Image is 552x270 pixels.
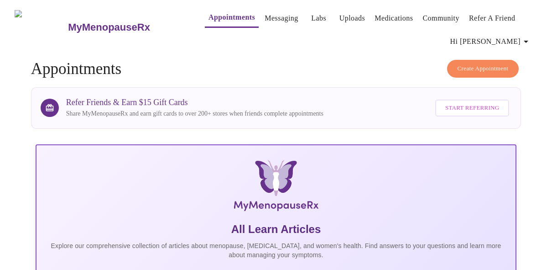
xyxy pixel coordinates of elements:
h3: MyMenopauseRx [68,21,150,33]
a: Start Referring [433,95,511,121]
button: Labs [304,9,333,27]
a: Messaging [265,12,298,25]
h4: Appointments [31,60,521,78]
a: MyMenopauseRx [67,11,187,43]
h3: Refer Friends & Earn $15 Gift Cards [66,98,323,107]
span: Hi [PERSON_NAME] [450,35,531,48]
img: MyMenopauseRx Logo [116,160,436,215]
a: Appointments [208,11,255,24]
a: Labs [311,12,326,25]
p: Share MyMenopauseRx and earn gift cards to over 200+ stores when friends complete appointments [66,109,323,118]
button: Create Appointment [447,60,519,78]
button: Medications [371,9,417,27]
a: Community [422,12,459,25]
button: Uploads [336,9,369,27]
span: Start Referring [445,103,499,113]
button: Refer a Friend [465,9,519,27]
button: Start Referring [435,100,509,116]
p: Explore our comprehensive collection of articles about menopause, [MEDICAL_DATA], and women's hea... [44,241,509,259]
h5: All Learn Articles [44,222,509,237]
a: Uploads [339,12,365,25]
button: Messaging [261,9,302,27]
span: Create Appointment [458,64,509,74]
img: MyMenopauseRx Logo [15,10,67,44]
a: Refer a Friend [469,12,516,25]
button: Appointments [205,8,259,28]
button: Community [419,9,463,27]
a: Medications [375,12,413,25]
button: Hi [PERSON_NAME] [447,32,535,51]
